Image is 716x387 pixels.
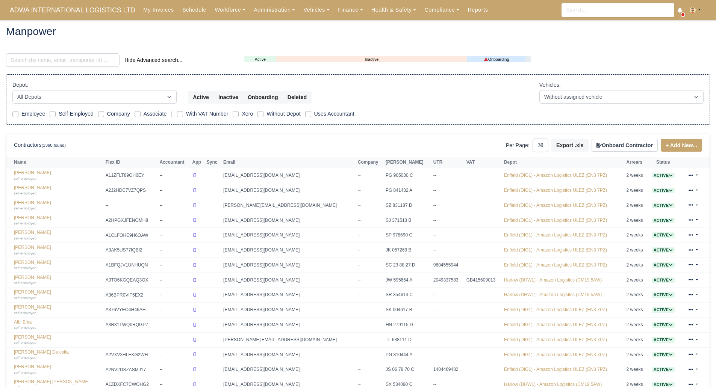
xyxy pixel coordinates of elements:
td: 2 weeks [625,318,648,333]
td: -- [431,243,465,258]
span: Active [652,232,675,238]
a: Enfield (DIG1) - Amazon Logistics ULEZ (EN3 7PZ) [504,173,607,178]
label: Vehicles: [539,81,561,89]
a: Enfield (DIG1) - Amazon Logistics ULEZ (EN3 7PZ) [504,352,607,357]
a: [PERSON_NAME] self-employed [14,170,102,181]
a: [PERSON_NAME] self-employed [14,334,102,345]
small: self-employed [14,251,36,255]
td: 9604555944 [431,257,465,273]
span: -- [358,188,361,193]
td: SZ 831187 D [384,198,431,213]
td: -- [157,257,190,273]
th: Accountant [157,157,190,168]
td: 2049337583 [431,273,465,288]
a: Workforce [210,3,250,17]
button: Active [188,91,214,104]
a: Enfield (DIG1) - Amazon Logistics ULEZ (EN3 7PZ) [504,218,607,223]
td: -- [431,347,465,362]
a: [PERSON_NAME] self-employed [14,215,102,226]
span: Active [652,367,675,372]
td: 2 weeks [625,183,648,198]
small: self-employed [14,176,36,181]
span: Active [652,218,675,223]
td: PG 841432 A [384,183,431,198]
button: Deleted [283,91,312,104]
label: Xero [242,110,253,118]
label: With VAT Number [186,110,228,118]
td: A36BPR0VIT5EX2 [104,288,158,303]
label: Associate [144,110,167,118]
a: Vehicles [299,3,334,17]
td: [EMAIL_ADDRESS][DOMAIN_NAME] [221,347,356,362]
a: Active [652,277,675,283]
td: A11ZFLT89OH0EY [104,168,158,183]
a: Active [652,337,675,342]
td: 2 weeks [625,198,648,213]
td: 2 weeks [625,168,648,183]
td: [EMAIL_ADDRESS][DOMAIN_NAME] [221,303,356,318]
td: -- [431,318,465,333]
a: Compliance [420,3,463,17]
td: [EMAIL_ADDRESS][DOMAIN_NAME] [221,243,356,258]
a: [PERSON_NAME] self-employed [14,304,102,315]
label: Employee [21,110,45,118]
button: Export .xls [551,139,589,152]
span: Active [652,173,675,178]
td: A376VYEO4H46AH [104,303,158,318]
span: -- [358,232,361,238]
td: [EMAIL_ADDRESS][DOMAIN_NAME] [221,168,356,183]
span: Active [652,307,675,313]
td: A3AK5US77IQBI2 [104,243,158,258]
a: Active [652,203,675,208]
span: Active [652,292,675,298]
span: Active [652,262,675,268]
a: Harlow (DHW1) - Amazon Logistics (CM19 5AW) [504,382,602,387]
a: ADWA INTERNATIONAL LOGISTICS LTD [6,3,139,18]
td: [EMAIL_ADDRESS][DOMAIN_NAME] [221,318,356,333]
th: Sync [205,157,221,168]
span: -- [358,382,361,387]
td: A3R81TWQ0RQGP7 [104,318,158,333]
span: -- [358,307,361,312]
div: Manpower [0,20,716,44]
a: [PERSON_NAME] self-employed [14,185,102,196]
a: [PERSON_NAME] self-employed [14,200,102,211]
button: Hide Advanced search... [120,54,187,66]
td: [EMAIL_ADDRESS][DOMAIN_NAME] [221,228,356,243]
a: Finance [334,3,367,17]
label: Without Depot [266,110,300,118]
span: Active [652,322,675,328]
small: self-employed [14,311,36,315]
small: self-employed [14,355,36,360]
a: Active [652,188,675,193]
a: Enfield (DIG1) - Amazon Logistics ULEZ (EN3 7PZ) [504,247,607,253]
th: Name [6,157,104,168]
a: [PERSON_NAME] self-employed [14,245,102,256]
td: JW 595664 A [384,273,431,288]
td: [EMAIL_ADDRESS][DOMAIN_NAME] [221,257,356,273]
a: Enfield (DIG1) - Amazon Logistics ULEZ (EN3 7PZ) [504,203,607,208]
td: A1BFQJV1UNHUQN [104,257,158,273]
a: + Add New... [661,139,702,152]
td: SR 354614 C [384,288,431,303]
a: Active [652,218,675,223]
span: Active [652,203,675,208]
td: A3TO6KGQEAQ3OX [104,273,158,288]
a: Health & Safety [367,3,421,17]
td: SP 978690 C [384,228,431,243]
small: self-employed [14,221,36,225]
a: Active [652,247,675,253]
span: -- [358,277,361,283]
a: Enfield (DIG1) - Amazon Logistics ULEZ (EN3 7PZ) [504,337,607,342]
a: [PERSON_NAME] self-employed [14,275,102,286]
td: [EMAIL_ADDRESS][DOMAIN_NAME] [221,362,356,377]
a: [PERSON_NAME] self-employed [14,289,102,300]
th: Company [356,157,384,168]
a: [PERSON_NAME] self-employed [14,364,102,375]
small: self-employed [14,281,36,285]
td: 2 weeks [625,243,648,258]
span: Active [652,188,675,193]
